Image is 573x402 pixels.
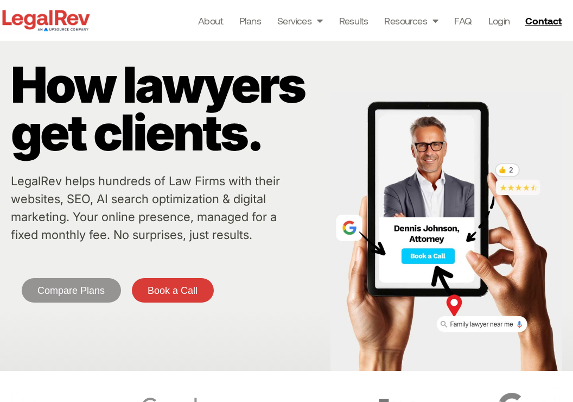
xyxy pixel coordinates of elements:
[488,13,510,28] a: Login
[11,61,325,156] p: How lawyers get clients.
[521,12,569,29] a: Contact
[277,13,323,28] a: Services
[454,13,472,28] a: FAQ
[525,16,562,26] span: Contact
[384,13,438,28] a: Resources
[11,174,280,242] a: LegalRev helps hundreds of Law Firms with their websites, SEO, AI search optimization & digital m...
[148,286,198,296] span: Book a Call
[22,278,121,303] a: Compare Plans
[339,13,368,28] a: Results
[198,13,223,28] a: About
[37,286,105,296] span: Compare Plans
[132,278,214,303] a: Book a Call
[239,13,261,28] a: Plans
[198,13,510,28] nav: Menu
